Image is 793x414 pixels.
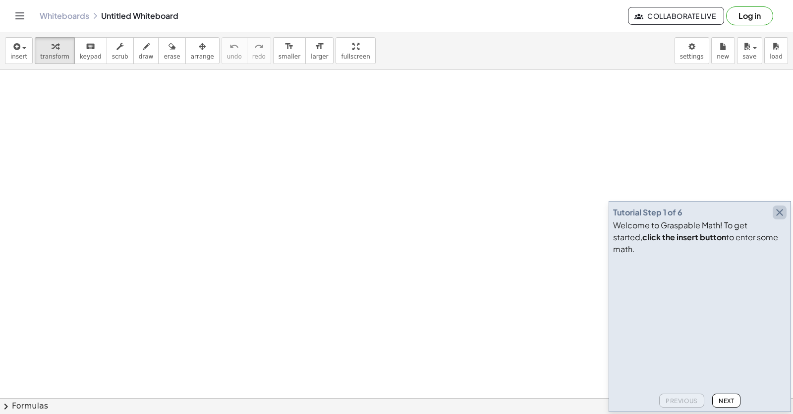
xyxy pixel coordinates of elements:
[711,37,735,64] button: new
[613,207,682,218] div: Tutorial Step 1 of 6
[305,37,334,64] button: format_sizelarger
[252,53,266,60] span: redo
[107,37,134,64] button: scrub
[5,37,33,64] button: insert
[80,53,102,60] span: keypad
[336,37,375,64] button: fullscreen
[311,53,328,60] span: larger
[764,37,788,64] button: load
[742,53,756,60] span: save
[315,41,324,53] i: format_size
[770,53,783,60] span: load
[10,53,27,60] span: insert
[191,53,214,60] span: arrange
[133,37,159,64] button: draw
[139,53,154,60] span: draw
[642,232,726,242] b: click the insert button
[279,53,300,60] span: smaller
[712,394,740,408] button: Next
[86,41,95,53] i: keyboard
[40,53,69,60] span: transform
[613,219,787,255] div: Welcome to Graspable Math! To get started, to enter some math.
[74,37,107,64] button: keyboardkeypad
[273,37,306,64] button: format_sizesmaller
[12,8,28,24] button: Toggle navigation
[229,41,239,53] i: undo
[247,37,271,64] button: redoredo
[636,11,716,20] span: Collaborate Live
[222,37,247,64] button: undoundo
[254,41,264,53] i: redo
[675,37,709,64] button: settings
[628,7,724,25] button: Collaborate Live
[737,37,762,64] button: save
[284,41,294,53] i: format_size
[35,37,75,64] button: transform
[726,6,773,25] button: Log in
[717,53,729,60] span: new
[341,53,370,60] span: fullscreen
[185,37,220,64] button: arrange
[719,397,734,405] span: Next
[158,37,185,64] button: erase
[112,53,128,60] span: scrub
[40,11,89,21] a: Whiteboards
[227,53,242,60] span: undo
[164,53,180,60] span: erase
[680,53,704,60] span: settings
